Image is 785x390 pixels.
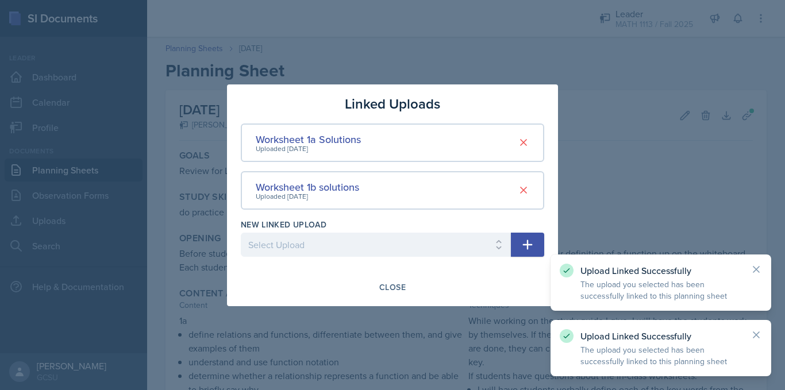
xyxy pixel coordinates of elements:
[345,94,440,114] h3: Linked Uploads
[580,279,741,302] p: The upload you selected has been successfully linked to this planning sheet
[379,283,406,292] div: Close
[256,179,359,195] div: Worksheet 1b solutions
[256,132,361,147] div: Worksheet 1a Solutions
[580,330,741,342] p: Upload Linked Successfully
[580,265,741,276] p: Upload Linked Successfully
[372,277,413,297] button: Close
[241,219,326,230] label: New Linked Upload
[580,344,741,367] p: The upload you selected has been successfully linked to this planning sheet
[256,144,361,154] div: Uploaded [DATE]
[256,191,359,202] div: Uploaded [DATE]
